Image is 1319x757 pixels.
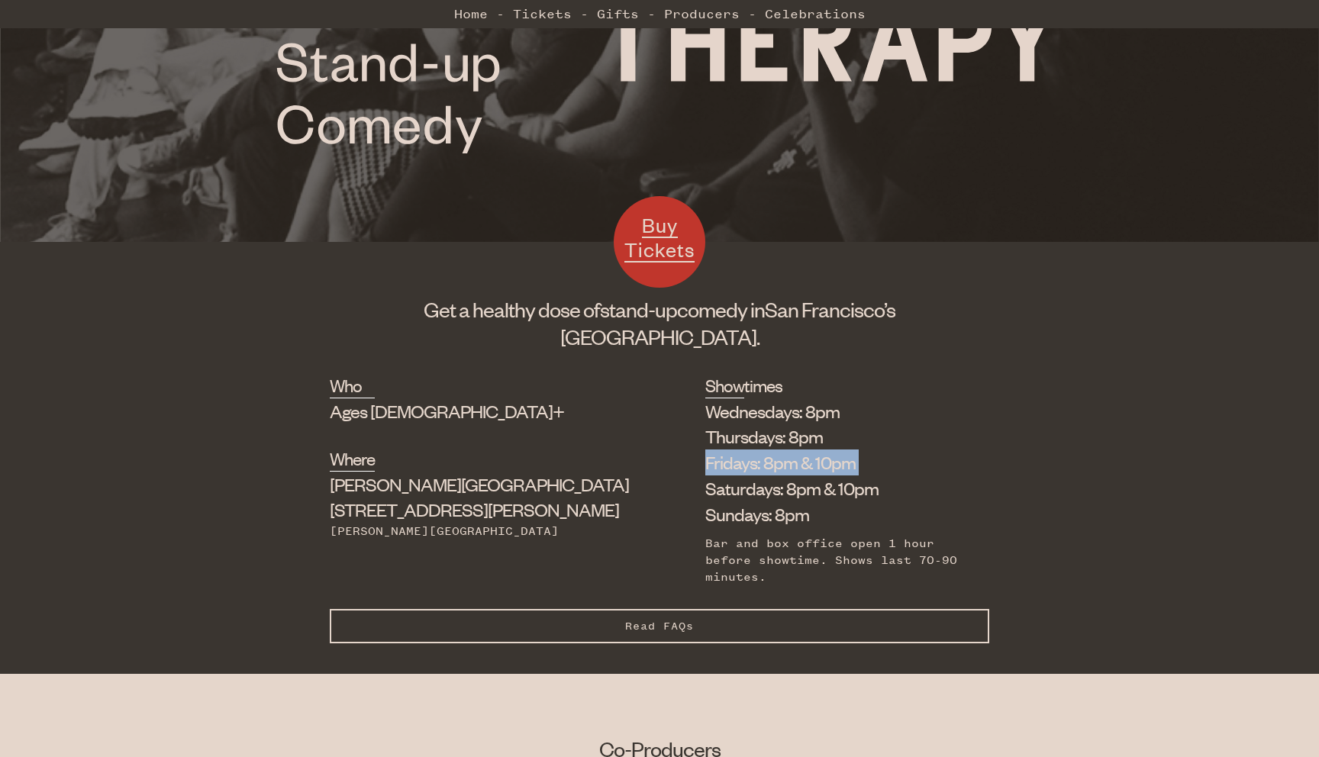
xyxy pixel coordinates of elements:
[765,296,895,322] span: San Francisco’s
[330,373,375,398] h2: Who
[705,501,966,527] li: Sundays: 8pm
[330,398,629,424] div: Ages [DEMOGRAPHIC_DATA]+
[330,472,629,523] div: [STREET_ADDRESS][PERSON_NAME]
[560,324,759,350] span: [GEOGRAPHIC_DATA].
[330,446,375,471] h2: Where
[330,523,629,540] div: [PERSON_NAME][GEOGRAPHIC_DATA]
[705,398,966,424] li: Wednesdays: 8pm
[705,424,966,449] li: Thursdays: 8pm
[705,475,966,501] li: Saturdays: 8pm & 10pm
[330,295,989,350] h1: Get a healthy dose of comedy in
[330,472,629,495] span: [PERSON_NAME][GEOGRAPHIC_DATA]
[624,212,695,262] span: Buy Tickets
[330,609,989,643] button: Read FAQs
[705,535,966,586] div: Bar and box office open 1 hour before showtime. Shows last 70-90 minutes.
[705,373,744,398] h2: Showtimes
[614,196,705,288] a: Buy Tickets
[625,620,694,633] span: Read FAQs
[705,449,966,475] li: Fridays: 8pm & 10pm
[600,296,677,322] span: stand-up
